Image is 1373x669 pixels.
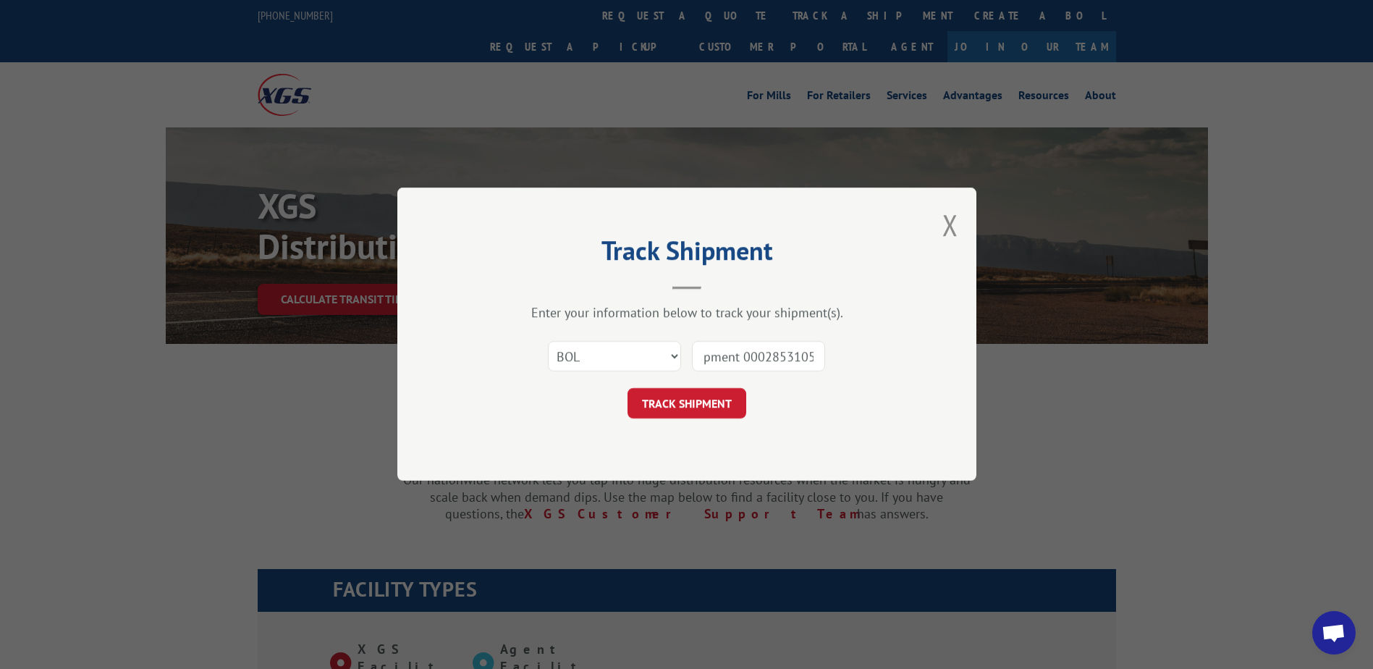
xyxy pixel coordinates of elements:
[692,342,825,372] input: Number(s)
[628,389,746,419] button: TRACK SHIPMENT
[470,305,904,321] div: Enter your information below to track your shipment(s).
[942,206,958,244] button: Close modal
[470,240,904,268] h2: Track Shipment
[1312,611,1356,655] a: Open chat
